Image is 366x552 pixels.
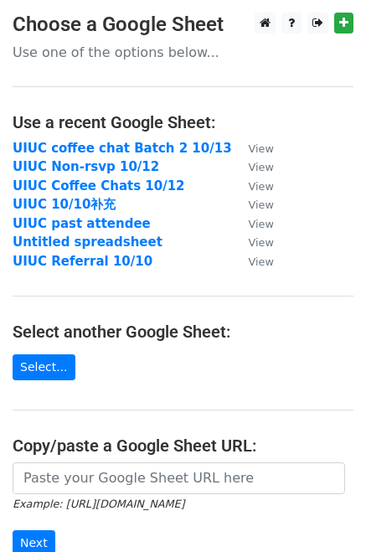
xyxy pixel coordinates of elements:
[13,141,232,156] a: UIUC coffee chat Batch 2 10/13
[13,498,184,510] small: Example: [URL][DOMAIN_NAME]
[232,159,274,174] a: View
[13,354,75,380] a: Select...
[249,142,274,155] small: View
[249,255,274,268] small: View
[249,161,274,173] small: View
[249,236,274,249] small: View
[13,13,353,37] h3: Choose a Google Sheet
[13,216,151,231] a: UIUC past attendee
[13,322,353,342] h4: Select another Google Sheet:
[249,218,274,230] small: View
[232,216,274,231] a: View
[13,159,159,174] a: UIUC Non-rsvp 10/12
[232,197,274,212] a: View
[232,235,274,250] a: View
[232,141,274,156] a: View
[249,180,274,193] small: View
[13,235,162,250] a: Untitled spreadsheet
[13,462,345,494] input: Paste your Google Sheet URL here
[249,199,274,211] small: View
[13,44,353,61] p: Use one of the options below...
[232,254,274,269] a: View
[13,197,116,212] a: UIUC 10/10补充
[13,178,185,193] a: UIUC Coffee Chats 10/12
[13,254,152,269] a: UIUC Referral 10/10
[232,178,274,193] a: View
[13,112,353,132] h4: Use a recent Google Sheet:
[13,436,353,456] h4: Copy/paste a Google Sheet URL:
